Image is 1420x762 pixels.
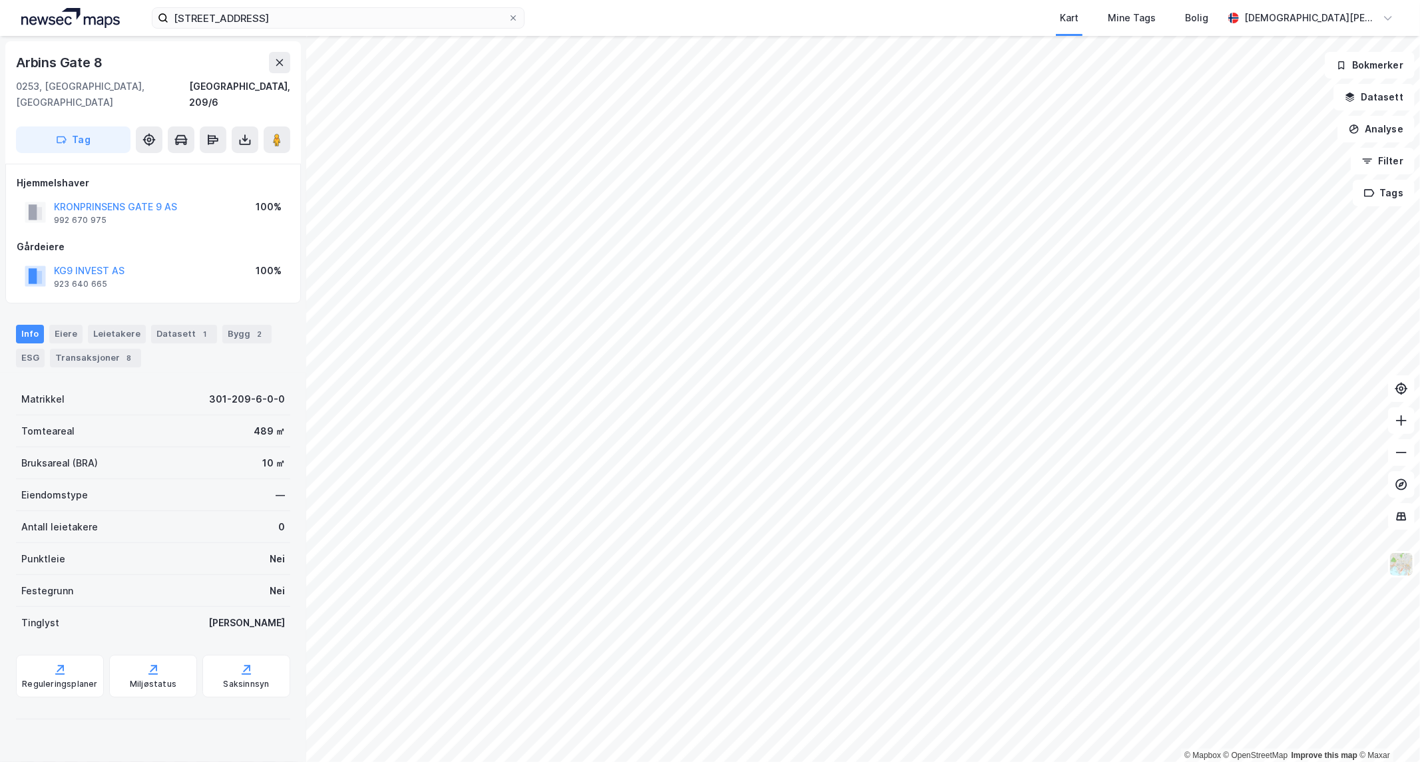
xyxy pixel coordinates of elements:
[1353,180,1415,206] button: Tags
[21,455,98,471] div: Bruksareal (BRA)
[21,423,75,439] div: Tomteareal
[1108,10,1156,26] div: Mine Tags
[224,679,270,689] div: Saksinnsyn
[1353,698,1420,762] iframe: Chat Widget
[17,239,290,255] div: Gårdeiere
[1351,148,1415,174] button: Filter
[270,551,285,567] div: Nei
[122,351,136,365] div: 8
[262,455,285,471] div: 10 ㎡
[21,487,88,503] div: Eiendomstype
[1325,52,1415,79] button: Bokmerker
[276,487,285,503] div: —
[1389,552,1414,577] img: Z
[49,325,83,343] div: Eiere
[16,126,130,153] button: Tag
[189,79,290,110] div: [GEOGRAPHIC_DATA], 209/6
[88,325,146,343] div: Leietakere
[21,551,65,567] div: Punktleie
[208,615,285,631] div: [PERSON_NAME]
[256,199,282,215] div: 100%
[198,327,212,341] div: 1
[1337,116,1415,142] button: Analyse
[254,423,285,439] div: 489 ㎡
[17,175,290,191] div: Hjemmelshaver
[1184,751,1221,760] a: Mapbox
[168,8,508,28] input: Søk på adresse, matrikkel, gårdeiere, leietakere eller personer
[50,349,141,367] div: Transaksjoner
[1353,698,1420,762] div: Kontrollprogram for chat
[54,279,107,289] div: 923 640 665
[21,391,65,407] div: Matrikkel
[22,679,97,689] div: Reguleringsplaner
[1244,10,1377,26] div: [DEMOGRAPHIC_DATA][PERSON_NAME]
[16,349,45,367] div: ESG
[209,391,285,407] div: 301-209-6-0-0
[1185,10,1208,26] div: Bolig
[222,325,272,343] div: Bygg
[253,327,266,341] div: 2
[16,325,44,343] div: Info
[21,583,73,599] div: Festegrunn
[1292,751,1357,760] a: Improve this map
[16,79,189,110] div: 0253, [GEOGRAPHIC_DATA], [GEOGRAPHIC_DATA]
[130,679,176,689] div: Miljøstatus
[1333,84,1415,110] button: Datasett
[54,215,107,226] div: 992 670 975
[21,8,120,28] img: logo.a4113a55bc3d86da70a041830d287a7e.svg
[151,325,217,343] div: Datasett
[16,52,105,73] div: Arbins Gate 8
[278,519,285,535] div: 0
[256,263,282,279] div: 100%
[1060,10,1078,26] div: Kart
[21,519,98,535] div: Antall leietakere
[270,583,285,599] div: Nei
[1224,751,1288,760] a: OpenStreetMap
[21,615,59,631] div: Tinglyst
